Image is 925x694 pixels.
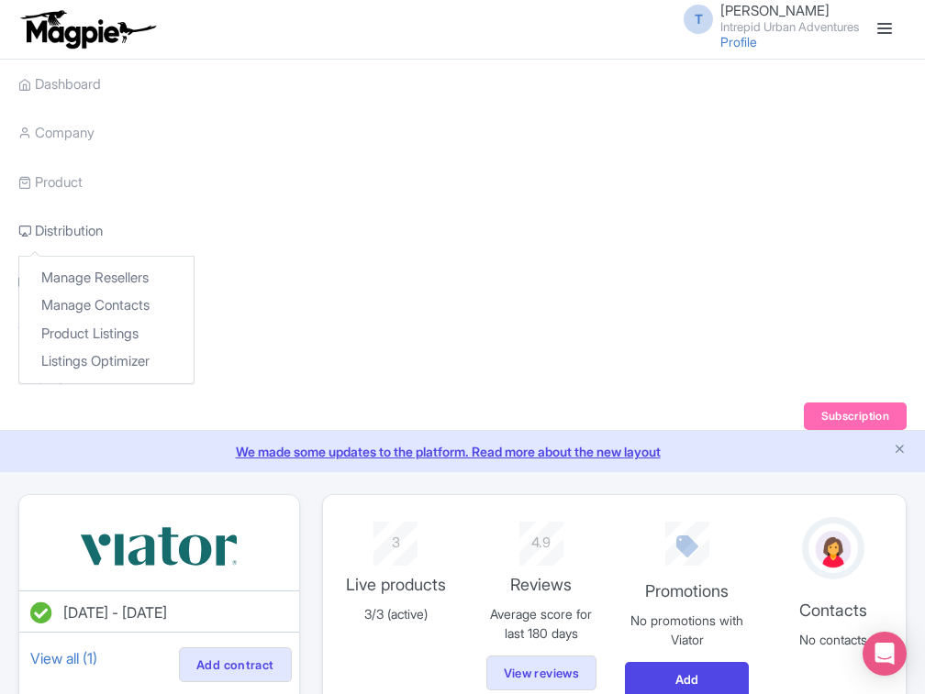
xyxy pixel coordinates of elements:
span: [DATE] - [DATE] [63,603,167,622]
div: Open Intercom Messenger [863,632,907,676]
a: We made some updates to the platform. Read more about the new layout [11,442,914,461]
div: 3 [334,522,458,554]
a: Manage Resellers [19,264,194,292]
button: Close announcement [893,440,907,461]
p: No promotions with Viator [625,611,749,649]
a: View reviews [486,655,597,690]
a: Manage Contacts [19,292,194,320]
p: Average score for last 180 days [479,604,603,643]
p: Promotions [625,578,749,603]
a: Profile [720,34,757,50]
a: Company [18,108,95,159]
p: 3/3 (active) [334,604,458,623]
a: Product [18,158,83,208]
img: avatar_key_member-9c1dde93af8b07d7383eb8b5fb890c87.png [812,527,854,571]
a: Dashboard [18,60,101,110]
p: No contacts [771,630,895,649]
p: Reviews [479,572,603,597]
a: Subscription [804,402,907,430]
a: Add contract [179,647,292,682]
p: Live products [334,572,458,597]
small: Intrepid Urban Adventures [720,21,859,33]
a: View all (1) [27,645,101,671]
p: Contacts [771,598,895,622]
span: [PERSON_NAME] [720,2,830,19]
div: 4.9 [479,522,603,554]
img: logo-ab69f6fb50320c5b225c76a69d11143b.png [17,9,159,50]
a: Distribution [18,206,103,257]
a: Product Listings [19,320,194,348]
a: Listings Optimizer [19,347,194,376]
span: T [684,5,713,34]
a: T [PERSON_NAME] Intrepid Urban Adventures [673,4,859,33]
img: vbqrramwp3xkpi4ekcjz.svg [76,517,241,576]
